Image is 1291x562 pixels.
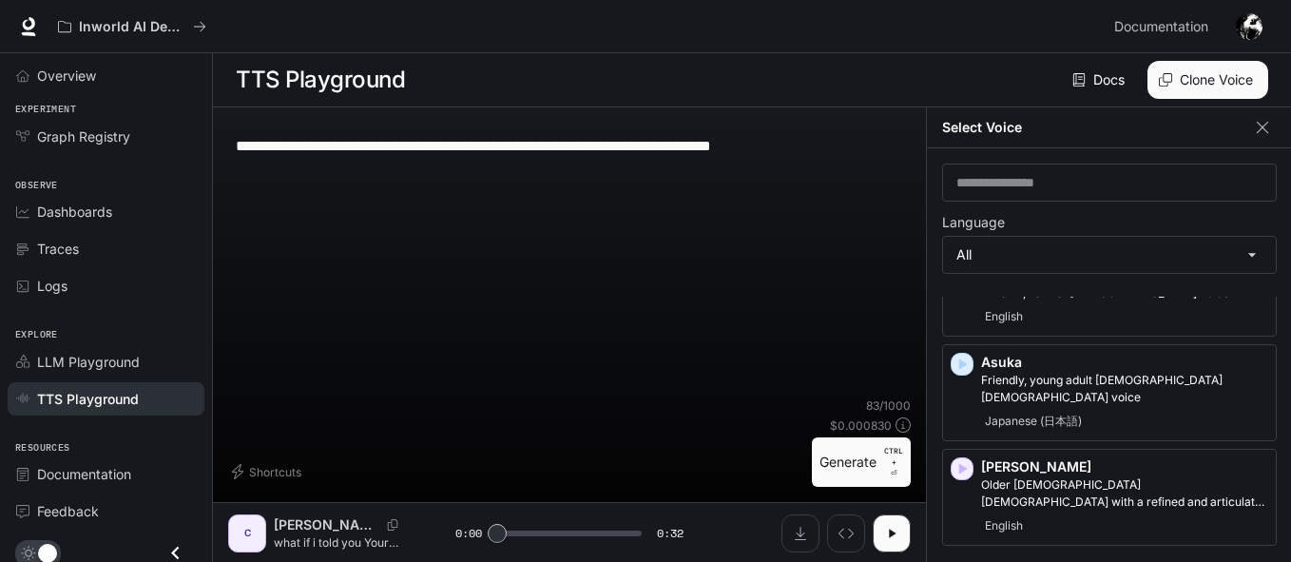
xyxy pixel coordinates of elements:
[8,120,204,153] a: Graph Registry
[37,352,140,372] span: LLM Playground
[455,524,482,543] span: 0:00
[884,445,903,468] p: CTRL +
[812,437,911,487] button: GenerateCTRL +⏎
[1069,61,1132,99] a: Docs
[1114,15,1208,39] span: Documentation
[37,239,79,259] span: Traces
[981,476,1268,511] p: Older British male with a refined and articulate voice
[981,514,1027,537] span: English
[79,19,185,35] p: Inworld AI Demos
[8,195,204,228] a: Dashboards
[37,501,99,521] span: Feedback
[8,457,204,491] a: Documentation
[8,59,204,92] a: Overview
[981,410,1086,433] span: Japanese (日本語)
[37,66,96,86] span: Overview
[657,524,684,543] span: 0:32
[379,519,406,531] button: Copy Voice ID
[981,353,1268,372] p: Asuka
[827,514,865,552] button: Inspect
[942,216,1005,229] p: Language
[1236,13,1262,40] img: User avatar
[236,61,405,99] h1: TTS Playground
[8,494,204,528] a: Feedback
[37,389,139,409] span: TTS Playground
[943,237,1276,273] div: All
[1230,8,1268,46] button: User avatar
[8,232,204,265] a: Traces
[37,202,112,222] span: Dashboards
[981,305,1027,328] span: English
[274,534,410,551] p: what if i told you Your ability to create isn't muted... it's being suppressed. By a part of your...
[1107,8,1223,46] a: Documentation
[37,126,130,146] span: Graph Registry
[228,456,309,487] button: Shortcuts
[232,518,262,549] div: C
[37,276,67,296] span: Logs
[49,8,215,46] button: All workspaces
[8,382,204,416] a: TTS Playground
[981,457,1268,476] p: [PERSON_NAME]
[37,464,131,484] span: Documentation
[274,515,379,534] p: [PERSON_NAME]
[8,269,204,302] a: Logs
[1147,61,1268,99] button: Clone Voice
[884,445,903,479] p: ⏎
[981,372,1268,406] p: Friendly, young adult Japanese female voice
[8,345,204,378] a: LLM Playground
[781,514,819,552] button: Download audio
